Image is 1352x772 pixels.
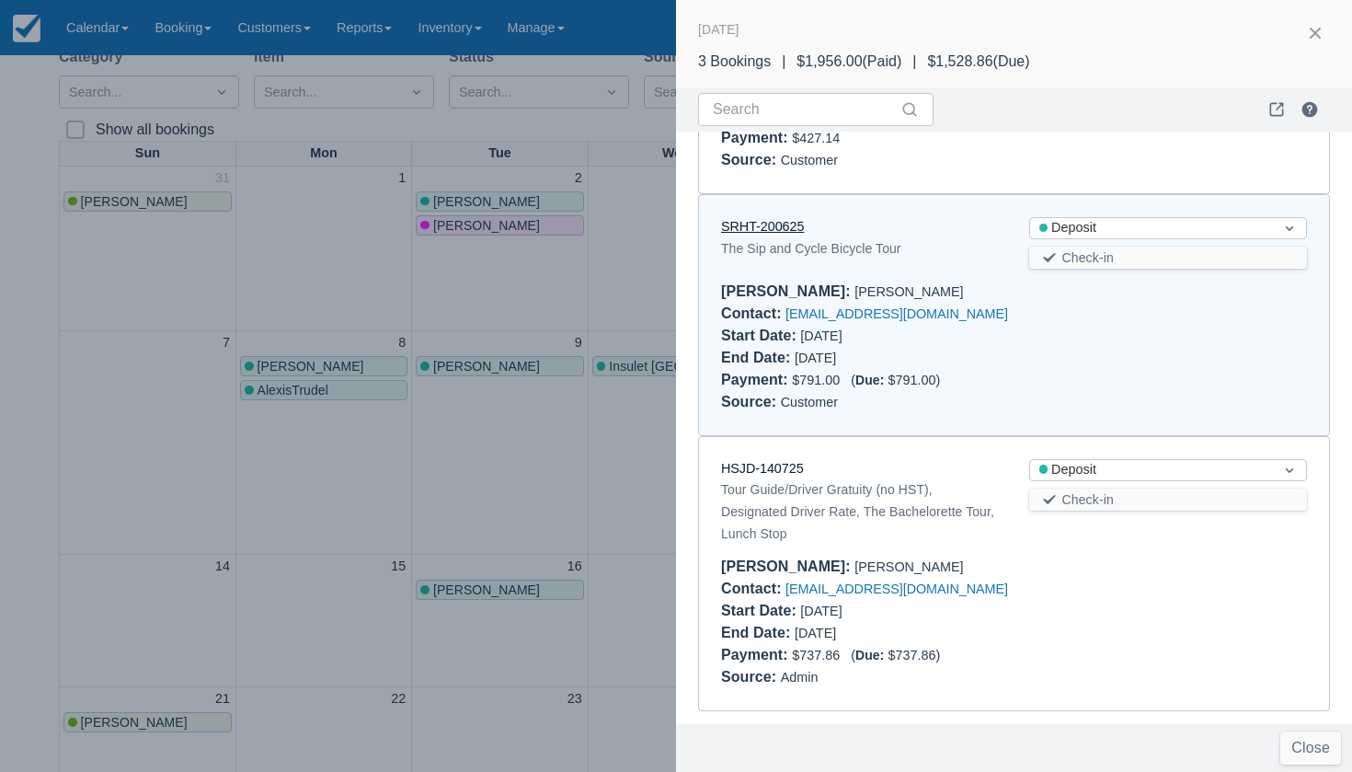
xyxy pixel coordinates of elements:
div: The Sip and Cycle Bicycle Tour [721,237,1000,259]
div: Contact : [721,305,785,321]
span: ( $737.86 ) [851,648,940,663]
div: [PERSON_NAME] : [721,559,854,574]
div: [DATE] [721,325,1000,347]
button: Check-in [1029,247,1308,269]
span: ( $791.00 ) [851,373,940,387]
div: Source : [721,669,781,685]
div: Tour Guide/Driver Gratuity (no HST), Designated Driver Rate, The Bachelorette Tour, Lunch Stop [721,478,1000,545]
div: Admin [721,666,1307,688]
div: End Date : [721,350,795,365]
div: $1,528.86 ( Due ) [927,51,1029,73]
a: SRHT-200625 [721,219,804,234]
a: [EMAIL_ADDRESS][DOMAIN_NAME] [785,582,1008,596]
div: Source : [721,394,781,409]
input: Search [713,93,897,126]
div: Due: [855,373,888,387]
div: Payment : [721,647,792,663]
div: [DATE] [721,622,1000,644]
div: $1,956.00 ( Paid ) [796,51,901,73]
div: Payment : [721,372,792,387]
div: Start Date : [721,328,800,343]
div: End Date : [721,625,795,640]
div: [DATE] [698,18,739,40]
a: HSJD-140725 [721,461,804,476]
div: $427.14 [721,127,1307,149]
span: Dropdown icon [1280,219,1299,237]
div: Customer [721,149,1307,171]
div: Due: [855,648,888,663]
div: [DATE] [721,600,1000,622]
div: | [901,51,927,73]
div: Deposit [1039,460,1265,480]
div: Contact : [721,581,785,596]
div: $791.00 [721,369,1307,391]
div: [PERSON_NAME] [721,556,1307,578]
a: [EMAIL_ADDRESS][DOMAIN_NAME] [785,306,1008,321]
div: Customer [721,391,1307,413]
div: 3 Bookings [698,51,771,73]
div: [PERSON_NAME] : [721,283,854,299]
div: Deposit [1039,218,1265,238]
div: | [771,51,796,73]
div: [PERSON_NAME] [721,281,1307,303]
div: $737.86 [721,644,1307,666]
div: Start Date : [721,603,800,618]
button: Check-in [1029,489,1308,511]
span: Dropdown icon [1280,461,1299,479]
div: [DATE] [721,347,1000,369]
div: Payment : [721,130,792,145]
div: Source : [721,152,781,167]
button: Close [1280,732,1341,765]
